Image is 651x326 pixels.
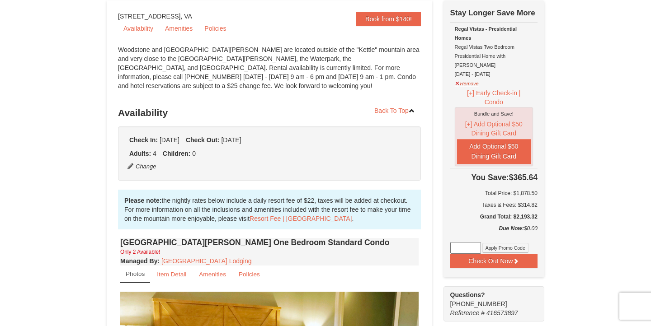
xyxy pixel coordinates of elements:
[118,190,421,229] div: the nightly rates below include a daily resort fee of $22, taxes will be added at checkout. For m...
[450,173,538,182] h4: $365.64
[161,257,251,265] a: [GEOGRAPHIC_DATA] Lodging
[450,224,538,242] div: $0.00
[118,104,421,122] h3: Availability
[120,238,419,247] h4: [GEOGRAPHIC_DATA][PERSON_NAME] One Bedroom Standard Condo
[455,88,533,107] button: [+] Early Check-in | Condo
[457,109,531,118] div: Bundle and Save!
[457,118,531,139] button: [+] Add Optional $50 Dining Gift Card
[499,225,524,232] strong: Due Now:
[450,254,538,268] button: Check Out Now
[356,12,421,26] a: Book from $140!
[250,215,352,222] a: Resort Fee | [GEOGRAPHIC_DATA]
[450,9,535,17] strong: Stay Longer Save More
[482,243,528,253] button: Apply Promo Code
[486,309,518,317] span: 416573897
[151,265,192,283] a: Item Detail
[221,136,241,144] span: [DATE]
[450,290,528,307] span: [PHONE_NUMBER]
[120,257,160,265] strong: :
[450,189,538,198] h6: Total Price: $1,878.50
[127,162,157,172] button: Change
[233,265,266,283] a: Policies
[192,150,196,157] span: 0
[239,271,260,278] small: Policies
[457,139,531,164] button: Add Optional $50 Dining Gift Card
[160,22,198,35] a: Amenities
[455,77,479,88] button: Remove
[450,200,538,210] div: Taxes & Fees: $314.82
[455,26,517,41] strong: Regal Vistas - Presidential Homes
[129,136,158,144] strong: Check In:
[199,22,231,35] a: Policies
[126,270,145,277] small: Photos
[450,291,485,298] strong: Questions?
[129,150,151,157] strong: Adults:
[153,150,156,157] span: 4
[157,271,186,278] small: Item Detail
[450,309,485,317] span: Reference #
[193,265,232,283] a: Amenities
[120,265,150,283] a: Photos
[368,104,421,117] a: Back To Top
[471,173,509,182] span: You Save:
[186,136,220,144] strong: Check Out:
[163,150,190,157] strong: Children:
[118,22,159,35] a: Availability
[450,212,538,221] h5: Grand Total: $2,193.32
[120,249,160,255] small: Only 2 Available!
[455,24,533,79] div: Regal Vistas Two Bedroom Presidential Home with [PERSON_NAME] [DATE] - [DATE]
[160,136,179,144] span: [DATE]
[199,271,226,278] small: Amenities
[124,197,161,204] strong: Please note:
[118,45,421,99] div: Woodstone and [GEOGRAPHIC_DATA][PERSON_NAME] are located outside of the "Kettle" mountain area an...
[120,257,157,265] span: Managed By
